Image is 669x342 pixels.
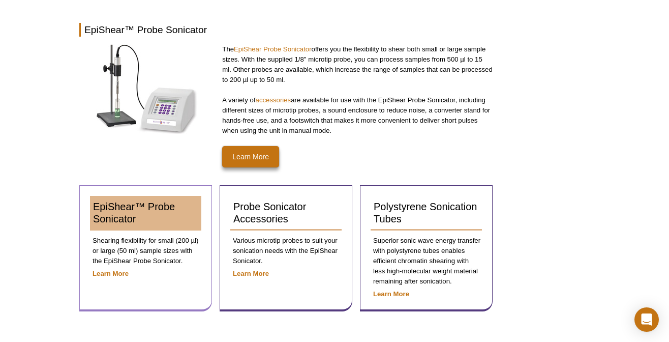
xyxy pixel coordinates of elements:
[222,146,279,167] a: Learn More
[93,201,175,224] span: EpiShear™ Probe Sonicator
[230,196,342,231] a: Probe Sonicator Accessories
[79,23,493,37] h2: EpiShear™ Probe Sonicator
[93,270,129,277] a: Learn More
[373,290,409,298] a: Learn More
[90,196,201,231] a: EpiShear™ Probe Sonicator
[230,236,342,266] p: Various microtip probes to suit your sonication needs with the EpiShear Sonicator.
[256,96,291,104] a: accessories
[234,45,311,53] a: EpiShear Probe Sonicator
[222,44,493,85] p: The offers you the flexibility to shear both small or large sample sizes. With the supplied 1/8" ...
[634,307,659,332] div: Open Intercom Messenger
[371,196,482,231] a: Polystyrene Sonication Tubes
[371,236,482,287] p: Superior sonic wave energy transfer with polystyrene tubes enables efficient chromatin shearing w...
[233,270,269,277] a: Learn More
[96,44,198,134] img: Click on the image for more information on the EpiShear Probe Sonicator.
[222,95,493,136] p: A variety of are available for use with the EpiShear Probe Sonicator, including different sizes o...
[374,201,477,224] span: Polystyrene Sonication Tubes
[90,236,201,266] p: Shearing flexibility for small (200 µl) or large (50 ml) sample sizes with the EpiShear Probe Son...
[233,201,306,224] span: Probe Sonicator Accessories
